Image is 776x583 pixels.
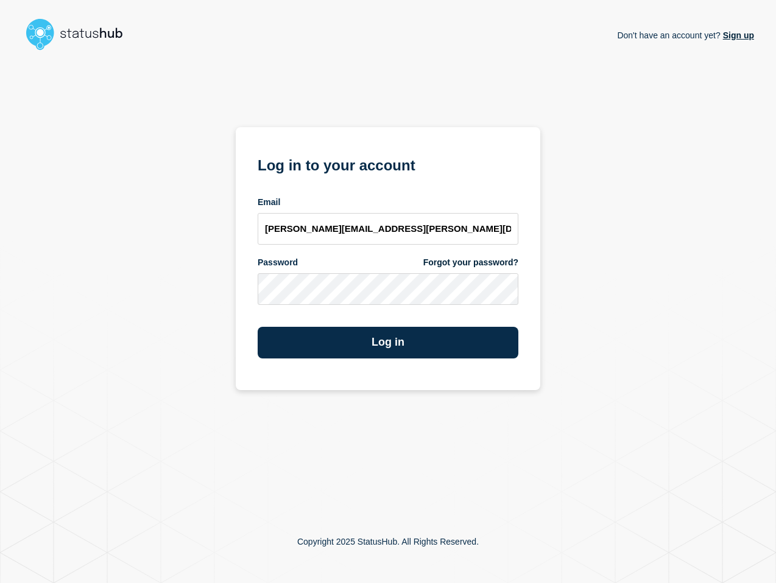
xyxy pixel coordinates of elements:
[423,257,518,268] a: Forgot your password?
[258,257,298,268] span: Password
[258,153,518,175] h1: Log in to your account
[22,15,138,54] img: StatusHub logo
[297,537,479,546] p: Copyright 2025 StatusHub. All Rights Reserved.
[258,327,518,358] button: Log in
[258,273,518,305] input: password input
[258,197,280,208] span: Email
[617,21,754,50] p: Don't have an account yet?
[258,213,518,245] input: email input
[721,30,754,40] a: Sign up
